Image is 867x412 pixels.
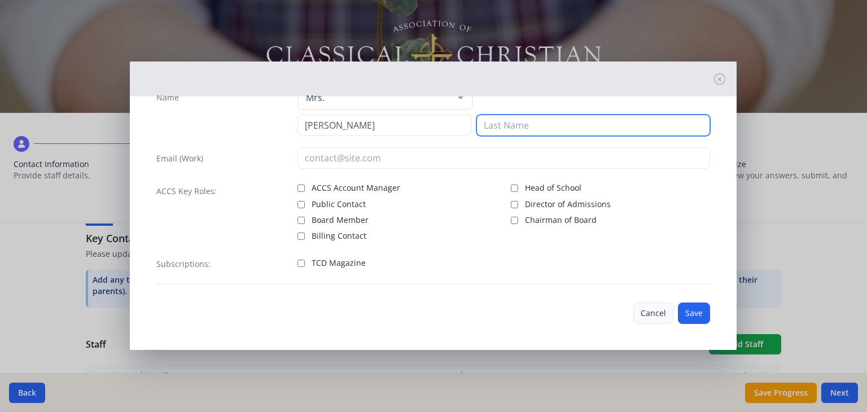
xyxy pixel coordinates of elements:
[312,199,366,210] span: Public Contact
[156,258,211,270] label: Subscriptions:
[297,217,305,224] input: Board Member
[312,182,400,194] span: ACCS Account Manager
[525,199,611,210] span: Director of Admissions
[633,303,673,324] button: Cancel
[525,182,581,194] span: Head of School
[156,153,203,164] label: Email (Work)
[297,233,305,240] input: Billing Contact
[312,257,366,269] span: TCD Magazine
[297,115,472,136] input: First Name
[312,214,369,226] span: Board Member
[156,186,217,197] label: ACCS Key Roles:
[511,185,518,192] input: Head of School
[297,147,710,169] input: contact@site.com
[303,92,449,103] span: Mrs.
[525,214,597,226] span: Chairman of Board
[297,201,305,208] input: Public Contact
[476,115,710,136] input: Last Name
[156,92,179,103] label: Name
[297,185,305,192] input: ACCS Account Manager
[511,201,518,208] input: Director of Admissions
[297,260,305,267] input: TCD Magazine
[511,217,518,224] input: Chairman of Board
[678,303,710,324] button: Save
[312,230,366,242] span: Billing Contact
